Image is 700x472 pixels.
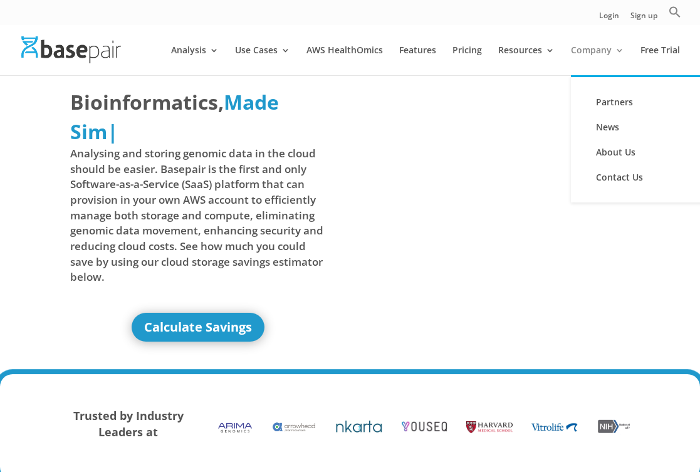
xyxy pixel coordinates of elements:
img: Basepair [21,36,121,63]
a: Pricing [452,46,482,75]
span: Analysing and storing genomic data in the cloud should be easier. Basepair is the first and only ... [70,146,326,285]
a: Use Cases [235,46,290,75]
a: Company [571,46,624,75]
svg: Search [669,6,681,18]
span: Made Sim [70,88,279,144]
strong: Trusted by Industry Leaders at [73,408,184,439]
a: Calculate Savings [132,313,264,342]
a: Features [399,46,436,75]
a: Analysis [171,46,219,75]
a: Free Trial [640,46,680,75]
span: Bioinformatics, [70,88,224,117]
a: Search Icon Link [669,6,681,25]
span: | [107,118,118,145]
iframe: Drift Widget Chat Controller [459,382,685,457]
a: Login [599,12,619,25]
a: Resources [498,46,555,75]
a: Sign up [630,12,657,25]
a: AWS HealthOmics [306,46,383,75]
iframe: Basepair - NGS Analysis Simplified [357,88,613,232]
